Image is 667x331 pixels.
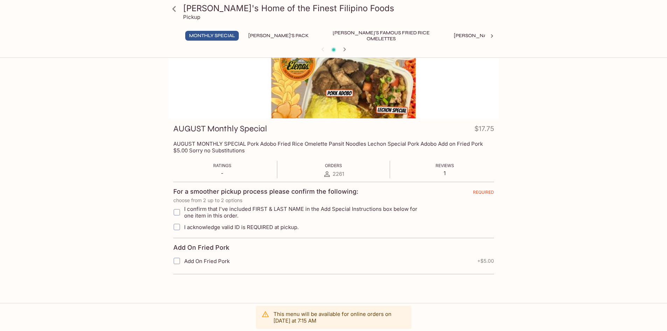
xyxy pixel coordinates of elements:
p: Pickup [183,14,200,20]
button: [PERSON_NAME]'s Pack [244,31,313,41]
p: This menu will be available for online orders on [DATE] at 7:15 AM [273,311,406,324]
h4: $17.75 [474,123,494,137]
span: REQUIRED [473,189,494,198]
span: Orders [325,163,342,168]
p: - [213,170,231,177]
span: Ratings [213,163,231,168]
h4: For a smoother pickup process please confirm the following: [173,188,358,195]
p: choose from 2 up to 2 options [173,198,494,203]
h3: [PERSON_NAME]'s Home of the Finest Filipino Foods [183,3,496,14]
p: AUGUST MONTHLY SPECIAL Pork Adobo Fried Rice Omelette Pansit Noodles Lechon Special Pork Adobo Ad... [173,140,494,154]
button: [PERSON_NAME]'s Famous Fried Rice Omelettes [318,31,444,41]
span: Add On Fried Pork [184,258,230,264]
button: Monthly Special [185,31,239,41]
span: Reviews [436,163,454,168]
button: [PERSON_NAME]'s Mixed Plates [450,31,539,41]
h3: AUGUST Monthly Special [173,123,267,134]
p: 1 [436,170,454,177]
span: + $5.00 [477,258,494,264]
span: 2261 [333,171,344,177]
span: I confirm that I've included FIRST & LAST NAME in the Add Special Instructions box below for one ... [184,206,427,219]
div: AUGUST Monthly Special [168,26,499,118]
h4: Add On Fried Pork [173,244,229,251]
span: I acknowledge valid ID is REQUIRED at pickup. [184,224,299,230]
